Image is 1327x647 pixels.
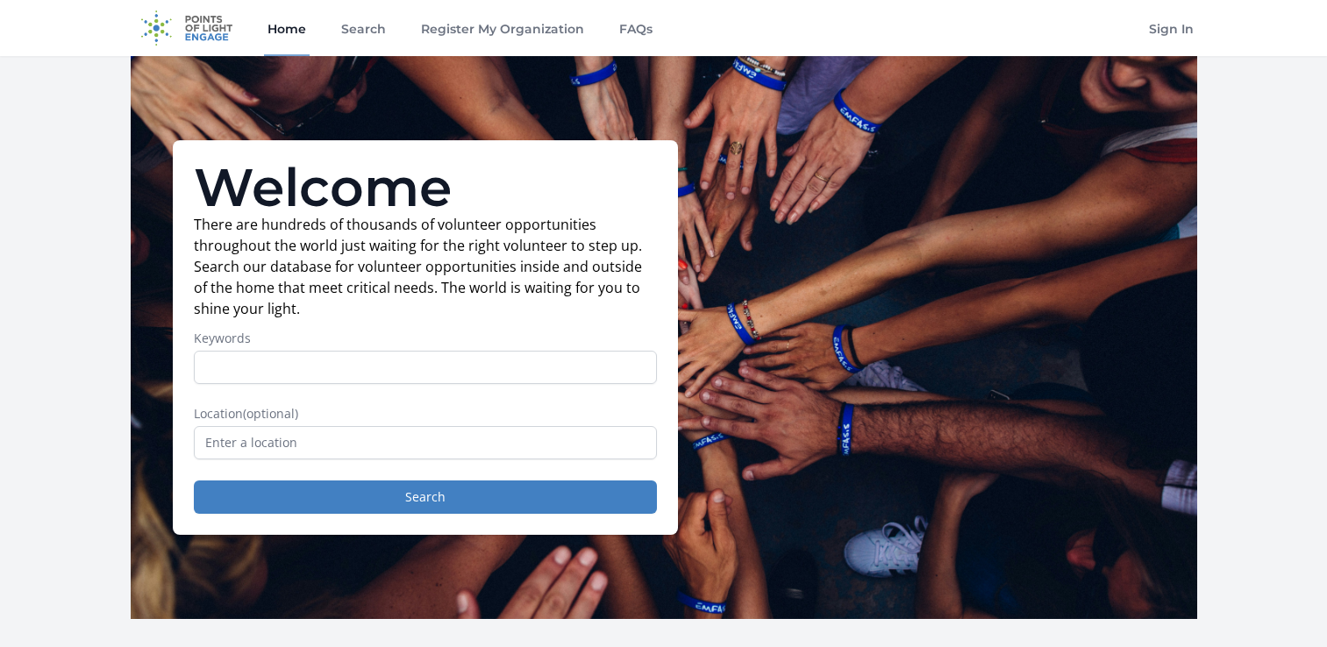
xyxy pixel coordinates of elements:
span: (optional) [243,405,298,422]
h1: Welcome [194,161,657,214]
label: Location [194,405,657,423]
label: Keywords [194,330,657,347]
button: Search [194,480,657,514]
input: Enter a location [194,426,657,459]
p: There are hundreds of thousands of volunteer opportunities throughout the world just waiting for ... [194,214,657,319]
